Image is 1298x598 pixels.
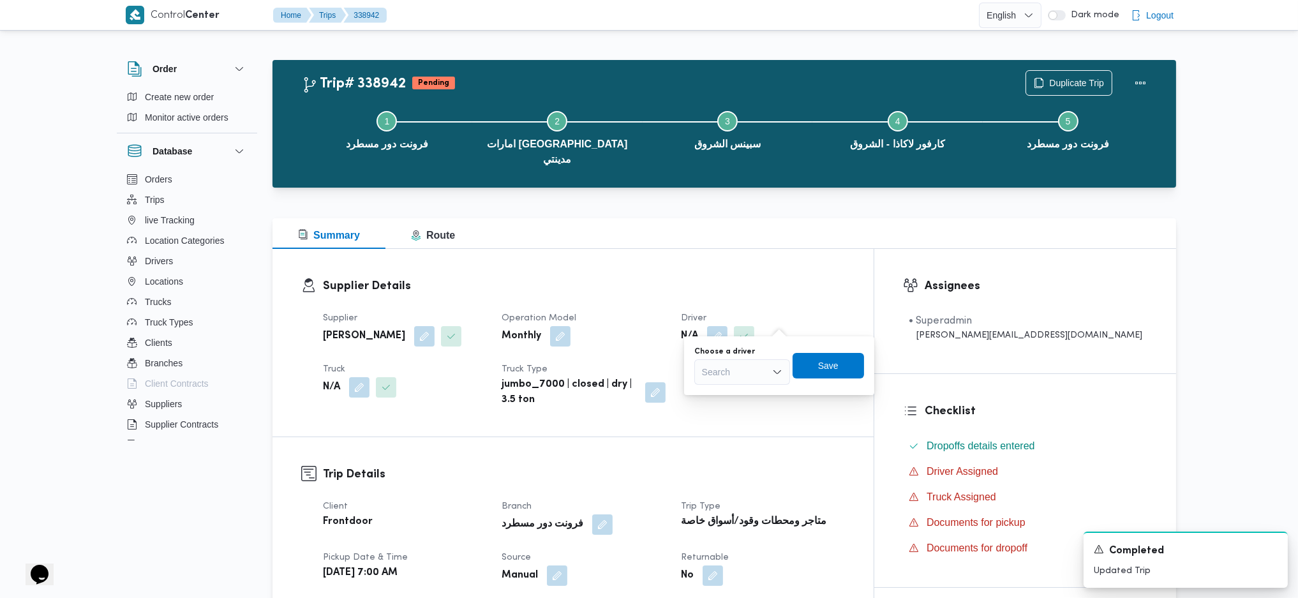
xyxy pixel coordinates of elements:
[122,210,252,230] button: live Tracking
[323,502,348,511] span: Client
[904,512,1147,533] button: Documents for pickup
[681,514,826,530] b: متاجر ومحطات وقود/أسواق خاصة
[850,137,945,152] span: كارفور لاكاذا - الشروق
[555,116,560,126] span: 2
[127,144,247,159] button: Database
[502,365,548,373] span: Truck Type
[925,278,1147,295] h3: Assignees
[482,137,632,167] span: امارات [GEOGRAPHIC_DATA] مدينتي
[904,436,1147,456] button: Dropoffs details entered
[927,542,1027,553] span: Documents for dropoff
[793,353,864,378] button: Save
[927,464,998,479] span: Driver Assigned
[145,417,218,432] span: Supplier Contracts
[818,358,839,373] span: Save
[1094,543,1278,559] div: Notification
[1049,75,1104,91] span: Duplicate Trip
[122,353,252,373] button: Branches
[145,355,183,371] span: Branches
[145,274,183,289] span: Locations
[909,313,1142,342] span: • Superadmin mohamed.nabil@illa.com.eg
[1026,70,1112,96] button: Duplicate Trip
[1146,8,1174,23] span: Logout
[302,96,472,162] button: فرونت دور مسطرد
[145,437,177,452] span: Devices
[273,8,311,23] button: Home
[153,144,192,159] h3: Database
[927,515,1026,530] span: Documents for pickup
[323,314,357,322] span: Supplier
[502,377,636,408] b: jumbo_7000 | closed | dry | 3.5 ton
[145,110,228,125] span: Monitor active orders
[127,61,247,77] button: Order
[145,335,172,350] span: Clients
[343,8,387,23] button: 338942
[681,553,729,562] span: Returnable
[122,414,252,435] button: Supplier Contracts
[1027,137,1109,152] span: فرونت دور مسطرد
[145,172,172,187] span: Orders
[927,438,1035,454] span: Dropoffs details entered
[681,329,698,344] b: N/A
[122,394,252,414] button: Suppliers
[812,96,983,162] button: كارفور لاكاذا - الشروق
[117,87,257,133] div: Order
[1066,10,1119,20] span: Dark mode
[472,96,643,177] button: امارات [GEOGRAPHIC_DATA] مدينتي
[927,491,996,502] span: Truck Assigned
[13,547,54,585] iframe: chat widget
[145,89,214,105] span: Create new order
[904,461,1147,482] button: Driver Assigned
[145,233,225,248] span: Location Categories
[927,490,996,505] span: Truck Assigned
[694,347,755,357] label: Choose a driver
[681,314,706,322] span: Driver
[681,502,720,511] span: Trip Type
[418,79,449,87] b: Pending
[298,230,360,241] span: Summary
[904,487,1147,507] button: Truck Assigned
[895,116,900,126] span: 4
[1128,70,1153,96] button: Actions
[323,565,398,581] b: [DATE] 7:00 AM
[145,294,171,310] span: Trucks
[122,333,252,353] button: Clients
[412,77,455,89] span: Pending
[502,517,583,532] b: فرونت دور مسطرد
[122,169,252,190] button: Orders
[309,8,346,23] button: Trips
[694,137,761,152] span: سبينس الشروق
[927,541,1027,556] span: Documents for dropoff
[502,329,541,344] b: Monthly
[346,137,428,152] span: فرونت دور مسطرد
[927,466,998,477] span: Driver Assigned
[185,11,220,20] b: Center
[122,107,252,128] button: Monitor active orders
[302,76,406,93] h2: Trip# 338942
[122,230,252,251] button: Location Categories
[126,6,144,24] img: X8yXhbKr1z7QwAAAABJRU5ErkJggg==
[323,365,345,373] span: Truck
[323,329,405,344] b: [PERSON_NAME]
[384,116,389,126] span: 1
[145,253,173,269] span: Drivers
[153,61,177,77] h3: Order
[909,329,1142,342] div: [PERSON_NAME][EMAIL_ADDRESS][DOMAIN_NAME]
[323,278,845,295] h3: Supplier Details
[122,271,252,292] button: Locations
[122,312,252,333] button: Truck Types
[145,315,193,330] span: Truck Types
[983,96,1153,162] button: فرونت دور مسطرد
[323,380,340,395] b: N/A
[502,314,576,322] span: Operation Model
[122,435,252,455] button: Devices
[502,502,532,511] span: Branch
[927,517,1026,528] span: Documents for pickup
[145,396,182,412] span: Suppliers
[909,313,1142,329] div: • Superadmin
[323,514,373,530] b: Frontdoor
[323,553,408,562] span: Pickup date & time
[502,568,538,583] b: Manual
[122,190,252,210] button: Trips
[681,568,694,583] b: No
